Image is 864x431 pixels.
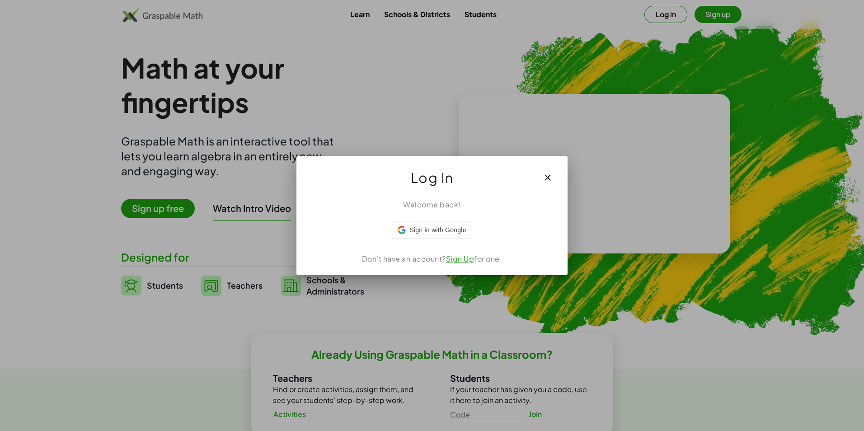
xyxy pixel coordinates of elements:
div: Welcome back! [307,199,557,210]
a: Sign Up [446,254,474,263]
div: Don't have an account? for one. [307,253,557,264]
div: Sign in with Google [392,221,472,239]
span: Sign in with Google [409,225,466,235]
span: Log In [411,167,454,188]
